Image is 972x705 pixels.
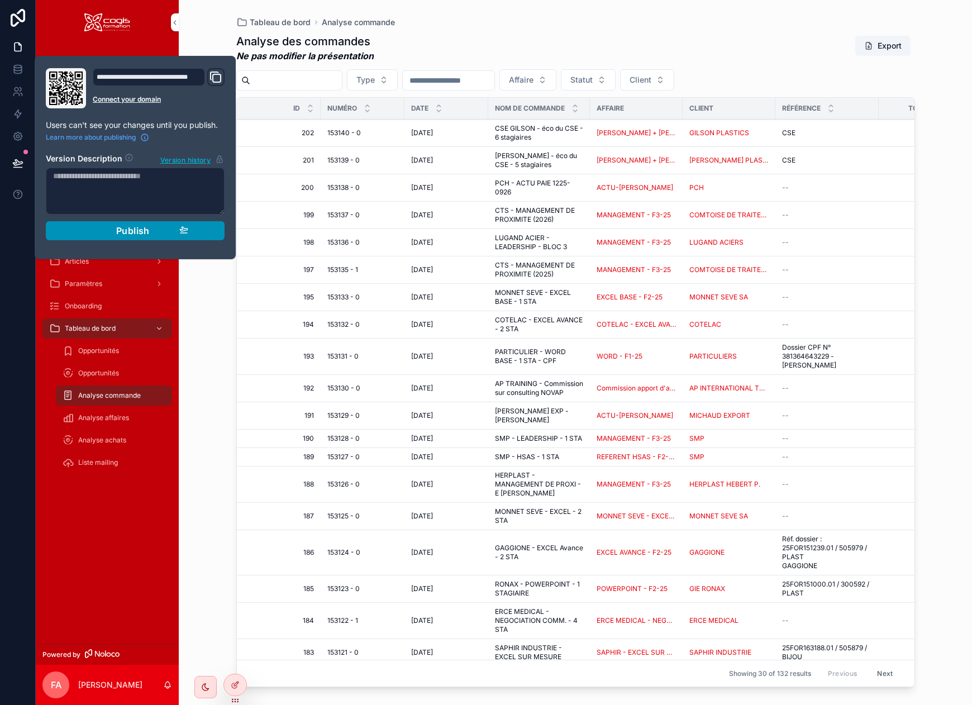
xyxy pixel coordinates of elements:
span: MICHAUD EXPORT [689,411,750,420]
span: 153137 - 0 [327,211,360,220]
a: AP TRAINING - Commission sur consulting NOVAP [495,379,583,397]
span: COMTOISE DE TRAITEMENTS DE SURFACES [689,265,769,274]
a: €2 520,00 [885,434,956,443]
span: 153127 - 0 [327,452,360,461]
span: [DATE] [411,265,433,274]
a: PCH [689,183,769,192]
span: GILSON PLASTICS [689,128,749,137]
a: COTELAC [689,320,721,329]
span: -- [782,238,789,247]
a: ACTU-[PERSON_NAME] [597,411,673,420]
a: [DATE] [411,238,482,247]
a: €700,00 [885,211,956,220]
a: 195 [250,293,314,302]
span: WORD - F1-25 [597,352,642,361]
span: €818,00 [885,352,956,361]
span: 189 [250,452,314,461]
a: REFERENT HSAS - F2-25 [597,452,676,461]
span: CSE [782,128,795,137]
a: CSE [782,128,872,137]
a: ACTU-[PERSON_NAME] [597,183,673,192]
a: 153126 - 0 [327,480,398,489]
span: PCH - ACTU PAIE 1225-0926 [495,179,583,197]
a: SMP [689,434,704,443]
a: MANAGEMENT - F3-25 [597,480,676,489]
a: MANAGEMENT - F3-25 [597,480,671,489]
a: €1 200,00 [885,128,956,137]
a: 188 [250,480,314,489]
span: -- [782,293,789,302]
a: 153139 - 0 [327,156,398,165]
button: Select Button [620,69,674,90]
span: COTELAC - EXCEL AVANCE - 2 STA [495,316,583,334]
span: [DATE] [411,293,433,302]
a: [PERSON_NAME] - éco du CSE - 5 stagiaires [495,151,583,169]
button: Publish [46,221,225,240]
button: Select Button [499,69,556,90]
a: -- [782,238,872,247]
span: 194 [250,320,314,329]
a: [PERSON_NAME] + [PERSON_NAME] - ECO CSE [597,128,676,137]
span: 153129 - 0 [327,411,360,420]
a: 202 [250,128,314,137]
a: -- [782,320,872,329]
a: HERPLAST HEBERT P. [689,480,769,489]
span: 198 [250,238,314,247]
a: 153130 - 0 [327,384,398,393]
a: COTELAC - EXCEL AVANCE [597,320,676,329]
span: HERPLAST HEBERT P. [689,480,760,489]
a: HERPLAST - MANAGEMENT DE PROXI - E [PERSON_NAME] [495,471,583,498]
a: €2 280,00 [885,320,956,329]
a: AP INTERNATIONAL TRAINING [689,384,769,393]
a: [DATE] [411,183,482,192]
span: MANAGEMENT - F3-25 [597,238,671,247]
span: 201 [250,156,314,165]
a: Liste mailing [56,452,172,473]
a: 200 [250,183,314,192]
a: Connect your domain [93,95,225,104]
a: CTS - MANAGEMENT DE PROXIMITE (2026) [495,206,583,224]
span: 153131 - 0 [327,352,359,361]
a: Onboarding [42,296,172,316]
span: 191 [250,411,314,420]
span: Analyse affaires [78,413,129,422]
span: Opportunités [78,369,119,378]
a: -- [782,293,872,302]
a: MANAGEMENT - F3-25 [597,238,676,247]
div: scrollable content [36,45,179,487]
a: CSE GILSON - éco du CSE - 6 stagiaires [495,124,583,142]
span: MONNET SEVE - EXCEL - 2 STA [495,507,583,525]
img: App logo [84,13,130,31]
span: SMP - HSAS - 1 STA [495,452,559,461]
span: €2 100,00 [885,265,956,274]
a: [PERSON_NAME] PLASTIC [689,156,769,165]
a: CSE [782,156,872,165]
a: Analyse commande [56,385,172,406]
a: €653,00 [885,293,956,302]
span: MANAGEMENT - F3-25 [597,265,671,274]
a: SMP [689,452,769,461]
span: SMP [689,452,704,461]
a: 153135 - 1 [327,265,398,274]
span: SMP - LEADERSHIP - 1 STA [495,434,582,443]
span: Analyse commande [322,17,395,28]
a: 153132 - 0 [327,320,398,329]
span: MANAGEMENT - F3-25 [597,211,671,220]
a: MANAGEMENT - F3-25 [597,434,671,443]
a: 153140 - 0 [327,128,398,137]
a: €1 000,00 [885,156,956,165]
a: CTS - MANAGEMENT DE PROXIMITE (2025) [495,261,583,279]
